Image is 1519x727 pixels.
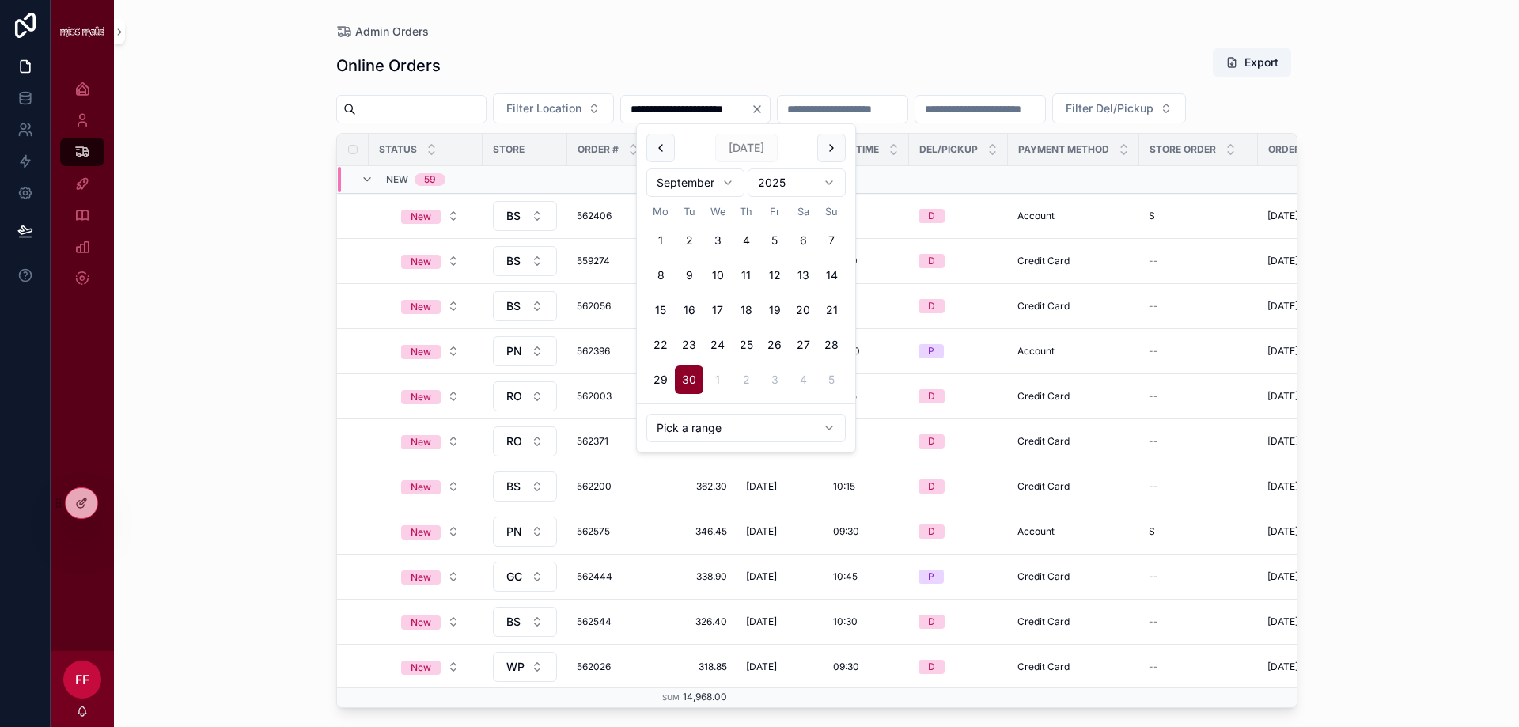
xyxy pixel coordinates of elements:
[493,517,557,547] button: Select Button
[833,615,900,628] a: 10:30
[1017,615,1130,628] a: Credit Card
[1017,570,1130,583] a: Credit Card
[833,210,900,222] a: 12:15
[411,255,431,269] div: New
[789,365,817,394] button: Saturday, 4 October 2025
[1267,390,1367,403] a: [DATE] 8:52 am
[833,255,900,267] a: 10:30
[577,300,643,312] a: 562056
[732,296,760,324] button: Thursday, 18 September 2025
[493,652,557,682] button: Select Button
[1267,661,1367,673] a: [DATE] 10:17 am
[760,365,789,394] button: Friday, 3 October 2025
[703,331,732,359] button: Wednesday, 24 September 2025
[1018,143,1109,156] span: Payment Method
[928,660,935,674] div: D
[388,247,472,275] button: Select Button
[662,480,727,493] span: 362.30
[1017,255,1070,267] span: Credit Card
[411,435,431,449] div: New
[492,561,558,593] a: Select Button
[577,525,643,538] a: 562575
[388,202,472,230] button: Select Button
[493,201,557,231] button: Select Button
[492,245,558,277] a: Select Button
[1017,480,1070,493] span: Credit Card
[1149,435,1158,448] span: --
[1017,661,1130,673] a: Credit Card
[817,331,846,359] button: Sunday, 28 September 2025
[833,661,900,673] a: 09:30
[675,203,703,220] th: Tuesday
[388,337,472,365] button: Select Button
[1149,570,1248,583] a: --
[817,296,846,324] button: Sunday, 21 September 2025
[646,203,846,394] table: September 2025
[411,390,431,404] div: New
[703,226,732,255] button: Wednesday, 3 September 2025
[492,651,558,683] a: Select Button
[662,525,727,538] span: 346.45
[1267,255,1336,267] span: [DATE] 2:37 pm
[919,344,998,358] a: P
[1267,615,1367,628] a: [DATE] 12:39 pm
[1267,480,1333,493] span: [DATE] 1:19 pm
[833,435,900,448] a: 11:30
[388,607,473,637] a: Select Button
[1149,615,1248,628] a: --
[746,615,814,628] a: [DATE]
[675,365,703,394] button: Today, Tuesday, 30 September 2025, selected
[746,661,777,673] span: [DATE]
[1149,570,1158,583] span: --
[646,365,675,394] button: Monday, 29 September 2025
[388,201,473,231] a: Select Button
[919,434,998,449] a: D
[833,570,900,583] a: 10:45
[1267,435,1337,448] span: [DATE] 5:30 pm
[492,200,558,232] a: Select Button
[928,344,934,358] div: P
[493,93,614,123] button: Select Button
[577,615,643,628] span: 562544
[506,343,522,359] span: PN
[1267,300,1367,312] a: [DATE] 12:17 pm
[919,615,998,629] a: D
[388,292,472,320] button: Select Button
[1017,435,1070,448] span: Credit Card
[1267,480,1367,493] a: [DATE] 1:19 pm
[1149,210,1155,222] span: S
[732,226,760,255] button: Thursday, 4 September 2025
[492,335,558,367] a: Select Button
[928,254,935,268] div: D
[506,569,522,585] span: GC
[817,261,846,290] button: Sunday, 14 September 2025
[1017,525,1130,538] a: Account
[1267,615,1340,628] span: [DATE] 12:39 pm
[506,434,522,449] span: RO
[919,209,998,223] a: D
[833,345,900,358] a: 09:00
[493,291,557,321] button: Select Button
[577,661,643,673] span: 562026
[919,389,998,403] a: D
[411,480,431,494] div: New
[928,299,935,313] div: D
[492,471,558,502] a: Select Button
[789,331,817,359] button: Saturday, 27 September 2025
[506,614,521,630] span: BS
[746,615,777,628] span: [DATE]
[1267,570,1335,583] span: [DATE] 1:54 pm
[662,615,727,628] a: 326.40
[1017,210,1130,222] a: Account
[662,661,727,673] a: 318.85
[1017,480,1130,493] a: Credit Card
[493,246,557,276] button: Select Button
[1017,661,1070,673] span: Credit Card
[493,336,557,366] button: Select Button
[1017,615,1070,628] span: Credit Card
[1149,300,1248,312] a: --
[1149,300,1158,312] span: --
[746,525,777,538] span: [DATE]
[388,517,472,546] button: Select Button
[577,255,643,267] span: 559274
